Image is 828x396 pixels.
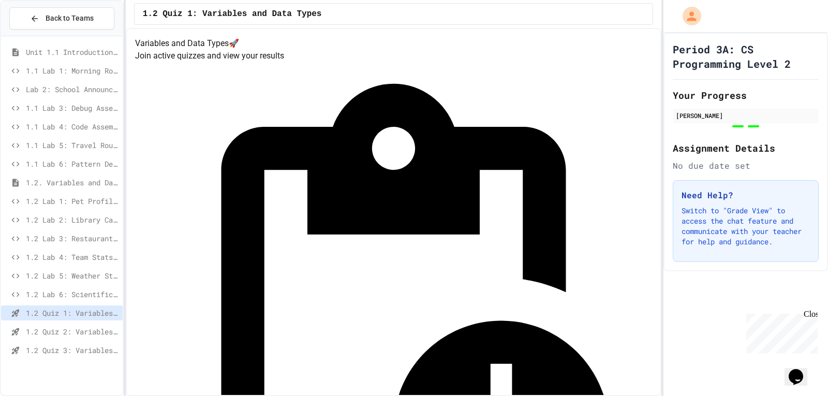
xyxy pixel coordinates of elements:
[673,159,819,172] div: No due date set
[4,4,71,66] div: Chat with us now!Close
[26,270,119,281] span: 1.2 Lab 5: Weather Station Debugger
[26,326,119,337] span: 1.2 Quiz 2: Variables and Data Types
[26,140,119,151] span: 1.1 Lab 5: Travel Route Debugger
[143,8,322,20] span: 1.2 Quiz 1: Variables and Data Types
[742,310,818,354] iframe: chat widget
[26,47,119,57] span: Unit 1.1 Introduction to Algorithms, Programming and Compilers
[673,42,819,71] h1: Period 3A: CS Programming Level 2
[26,196,119,207] span: 1.2 Lab 1: Pet Profile Fix
[26,252,119,262] span: 1.2 Lab 4: Team Stats Calculator
[676,111,816,120] div: [PERSON_NAME]
[673,141,819,155] h2: Assignment Details
[26,84,119,95] span: Lab 2: School Announcements
[26,102,119,113] span: 1.1 Lab 3: Debug Assembly
[26,65,119,76] span: 1.1 Lab 1: Morning Routine Fix
[26,289,119,300] span: 1.2 Lab 6: Scientific Calculator
[46,13,94,24] span: Back to Teams
[135,50,652,62] p: Join active quizzes and view your results
[26,233,119,244] span: 1.2 Lab 3: Restaurant Order System
[135,37,652,50] h4: Variables and Data Types 🚀
[26,158,119,169] span: 1.1 Lab 6: Pattern Detective
[26,214,119,225] span: 1.2 Lab 2: Library Card Creator
[682,189,810,201] h3: Need Help?
[26,307,119,318] span: 1.2 Quiz 1: Variables and Data Types
[672,4,704,28] div: My Account
[26,345,119,356] span: 1.2 Quiz 3: Variables and Data Types
[785,355,818,386] iframe: chat widget
[26,177,119,188] span: 1.2. Variables and Data Types
[26,121,119,132] span: 1.1 Lab 4: Code Assembly Challenge
[673,88,819,102] h2: Your Progress
[9,7,114,30] button: Back to Teams
[682,206,810,247] p: Switch to "Grade View" to access the chat feature and communicate with your teacher for help and ...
